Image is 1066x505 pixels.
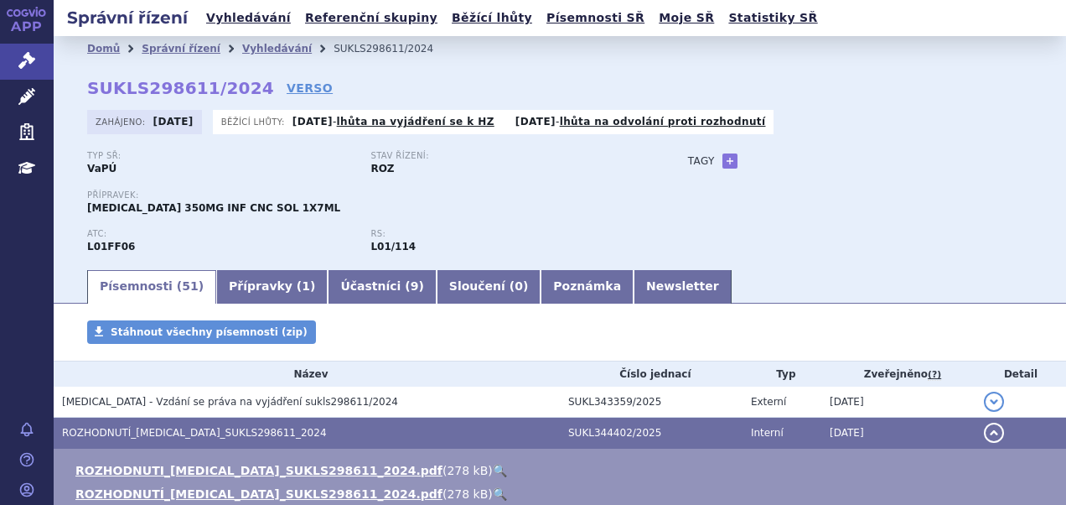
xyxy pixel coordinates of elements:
a: Vyhledávání [201,7,296,29]
p: Přípravek: [87,190,655,200]
a: Přípravky (1) [216,270,328,304]
a: Newsletter [634,270,732,304]
button: detail [984,392,1004,412]
th: Detail [975,362,1066,387]
span: Běžící lhůty: [221,115,288,128]
a: + [722,154,737,169]
a: Statistiky SŘ [723,7,822,29]
a: lhůta na vyjádření se k HZ [337,116,494,128]
span: Interní [751,427,784,439]
a: VERSO [287,80,333,96]
span: 1 [302,279,310,293]
span: 278 kB [447,487,488,501]
li: SUKLS298611/2024 [334,36,455,61]
a: Správní řízení [142,43,220,55]
a: Účastníci (9) [328,270,436,304]
h3: Tagy [688,151,715,171]
td: SUKL343359/2025 [560,387,743,418]
span: 9 [411,279,419,293]
a: Moje SŘ [654,7,719,29]
td: [DATE] [821,418,975,449]
span: 278 kB [447,464,488,477]
a: ROZHODNUTI_[MEDICAL_DATA]_SUKLS298611_2024.pdf [75,464,442,477]
span: LIBTAYO - Vzdání se práva na vyjádření sukls298611/2024 [62,396,398,408]
a: Písemnosti (51) [87,270,216,304]
p: RS: [370,229,637,239]
span: Stáhnout všechny písemnosti (zip) [111,326,308,338]
strong: cemiplimab [370,241,416,252]
span: 51 [182,279,198,293]
p: - [292,115,494,128]
td: SUKL344402/2025 [560,418,743,449]
li: ( ) [75,462,1049,479]
strong: ROZ [370,163,394,174]
span: Zahájeno: [96,115,148,128]
p: ATC: [87,229,354,239]
th: Číslo jednací [560,362,743,387]
button: detail [984,423,1004,443]
p: Stav řízení: [370,151,637,161]
a: Písemnosti SŘ [541,7,649,29]
strong: VaPÚ [87,163,116,174]
p: Typ SŘ: [87,151,354,161]
a: Sloučení (0) [437,270,541,304]
th: Typ [743,362,821,387]
span: ROZHODNUTÍ_LIBTAYO_SUKLS298611_2024 [62,427,327,439]
a: ROZHODNUTÍ_[MEDICAL_DATA]_SUKLS298611_2024.pdf [75,487,442,501]
th: Název [54,362,560,387]
strong: SUKLS298611/2024 [87,78,274,98]
a: Běžící lhůty [447,7,537,29]
abbr: (?) [928,369,941,381]
a: Referenční skupiny [300,7,442,29]
a: lhůta na odvolání proti rozhodnutí [560,116,766,128]
a: 🔍 [493,464,507,477]
td: [DATE] [821,387,975,418]
p: - [515,115,766,128]
a: 🔍 [493,487,507,501]
span: 0 [515,279,523,293]
li: ( ) [75,486,1049,502]
a: Poznámka [541,270,634,304]
strong: [DATE] [515,116,556,128]
th: Zveřejněno [821,362,975,387]
a: Vyhledávání [242,43,312,55]
strong: [DATE] [153,116,194,128]
a: Domů [87,43,120,55]
a: Stáhnout všechny písemnosti (zip) [87,320,316,344]
span: [MEDICAL_DATA] 350MG INF CNC SOL 1X7ML [87,202,340,214]
strong: [DATE] [292,116,333,128]
span: Externí [751,396,786,408]
strong: CEMIPLIMAB [87,241,135,252]
h2: Správní řízení [54,6,201,29]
